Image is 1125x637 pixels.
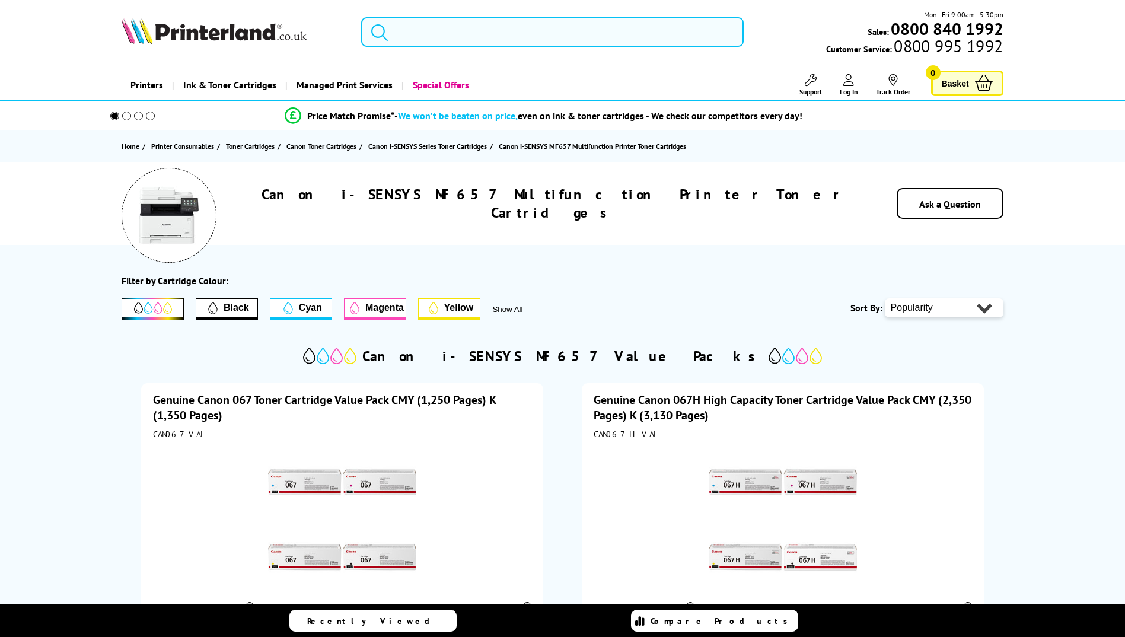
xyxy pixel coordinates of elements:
h2: Canon i-SENSYS MF657 Value Packs [362,347,763,365]
span: Yellow [444,302,474,313]
span: Sales: [868,26,889,37]
a: Ask a Question [919,198,981,210]
h1: Canon i-SENSYS MF657 Multifunction Printer Toner Cartridges [253,185,852,222]
span: Customer Service: [826,40,1003,55]
a: Printerland Logo [122,18,346,46]
img: Printerland Logo [122,18,307,44]
div: - even on ink & toner cartridges - We check our competitors every day! [394,110,802,122]
div: Page yields [153,602,380,613]
span: Price Match Promise* [307,110,394,122]
img: Canon i-SENSYS MF657 Multifunction Printer Toner Cartridges [139,186,199,245]
span: Mon - Fri 9:00am - 5:30pm [924,9,1003,20]
li: modal_Promise [94,106,994,126]
div: Running costs [404,602,531,613]
div: Running costs [845,602,972,613]
span: Basket [942,75,969,91]
span: Black [224,302,249,313]
div: Page yields [594,602,821,613]
a: Compare Products [631,610,798,632]
div: Filter by Cartridge Colour: [122,275,228,286]
a: Canon i-SENSYS Series Toner Cartridges [368,140,490,152]
a: Toner Cartridges [226,140,278,152]
span: Canon i-SENSYS MF657 Multifunction Printer Toner Cartridges [499,142,686,151]
span: Ink & Toner Cartridges [183,70,276,100]
a: Track Order [876,74,910,96]
a: Recently Viewed [289,610,457,632]
img: Canon 067 Toner Cartridge Value Pack CMY (1,250 Pages) K (1,350 Pages) [268,445,416,594]
a: Special Offers [401,70,478,100]
a: Managed Print Services [285,70,401,100]
a: Basket 0 [931,71,1003,96]
a: Printers [122,70,172,100]
button: Cyan [270,298,332,320]
span: Printer Consumables [151,140,214,152]
button: Filter by Black [196,298,258,320]
span: Canon Toner Cartridges [286,140,356,152]
div: CAN067VAL [153,429,531,439]
span: Cyan [299,302,322,313]
a: 0800 840 1992 [889,23,1003,34]
span: Log In [840,87,858,96]
span: Canon i-SENSYS Series Toner Cartridges [368,140,487,152]
a: Home [122,140,142,152]
span: 0800 995 1992 [892,40,1003,52]
b: 0800 840 1992 [891,18,1003,40]
a: Log In [840,74,858,96]
a: Genuine Canon 067H High Capacity Toner Cartridge Value Pack CMY (2,350 Pages) K (3,130 Pages) [594,392,971,423]
span: Recently Viewed [307,616,442,626]
span: Compare Products [651,616,794,626]
a: Printer Consumables [151,140,217,152]
button: Show All [492,305,554,314]
img: Canon 067H High Capacity Toner Cartridge Value Pack CMY (2,350 Pages) K (3,130 Pages) [709,445,857,594]
div: CAN067HVAL [594,429,972,439]
span: We won’t be beaten on price, [398,110,518,122]
a: Ink & Toner Cartridges [172,70,285,100]
a: Canon Toner Cartridges [286,140,359,152]
a: Genuine Canon 067 Toner Cartridge Value Pack CMY (1,250 Pages) K (1,350 Pages) [153,392,496,423]
span: Magenta [365,302,404,313]
span: 0 [926,65,941,80]
span: Support [799,87,822,96]
button: Yellow [418,298,480,320]
button: Magenta [344,298,406,320]
a: Support [799,74,822,96]
span: Sort By: [850,302,882,314]
span: Toner Cartridges [226,140,275,152]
